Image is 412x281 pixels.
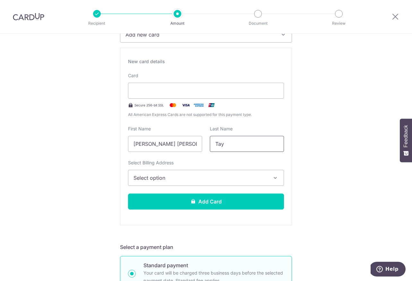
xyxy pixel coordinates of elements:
label: Last Name [210,126,233,132]
p: Document [234,20,282,27]
p: Review [315,20,363,27]
label: First Name [128,126,151,132]
iframe: Secure card payment input frame [133,87,279,95]
iframe: Opens a widget where you can find more information [371,262,406,278]
h5: Select a payment plan [120,243,292,251]
img: .alt.unionpay [205,101,218,109]
img: CardUp [13,13,44,21]
img: Visa [179,101,192,109]
button: Add Card [128,194,284,210]
img: .alt.amex [192,101,205,109]
span: Secure 256-bit SSL [134,103,164,108]
span: All American Express Cards are not supported for this payment type. [128,112,284,118]
span: Feedback [403,125,409,147]
input: Cardholder First Name [128,136,202,152]
div: New card details [128,58,284,65]
p: Recipient [73,20,121,27]
button: Feedback - Show survey [400,119,412,162]
p: Standard payment [143,261,284,269]
p: Amount [154,20,201,27]
span: Add new card [125,31,275,38]
label: Select Billing Address [128,160,174,166]
label: Card [128,72,138,79]
span: Select option [133,174,267,182]
img: Mastercard [167,101,179,109]
input: Cardholder Last Name [210,136,284,152]
button: Select option [128,170,284,186]
button: Add new card [120,27,292,43]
